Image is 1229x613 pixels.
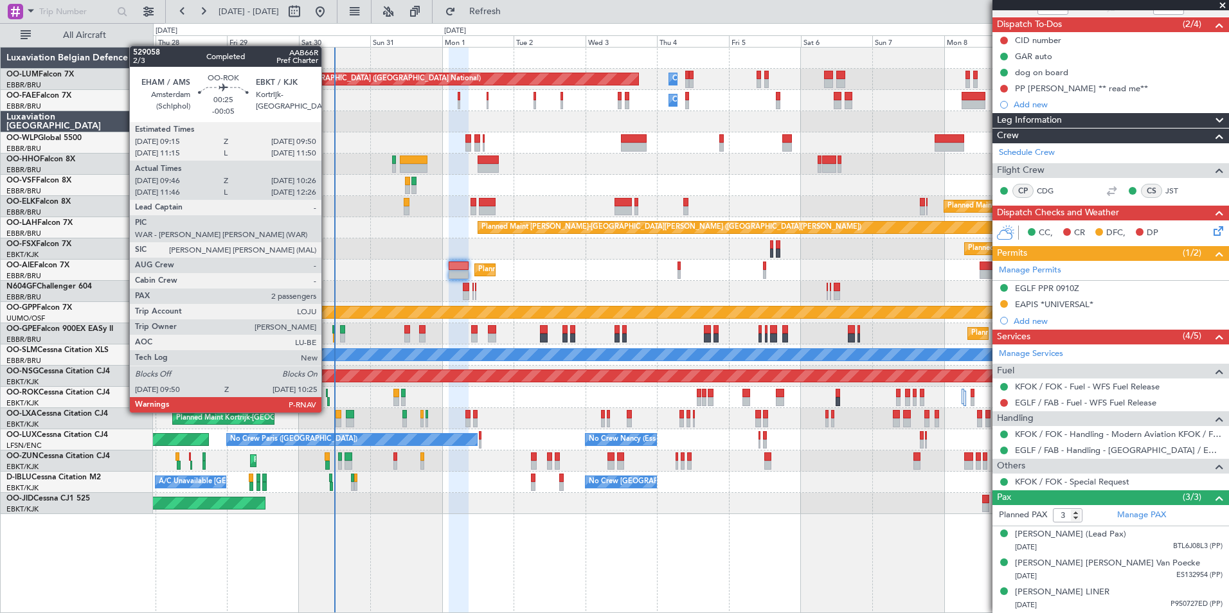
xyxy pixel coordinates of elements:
[444,26,466,37] div: [DATE]
[458,7,512,16] span: Refresh
[6,389,39,396] span: OO-ROK
[6,452,39,460] span: OO-ZUN
[1074,227,1085,240] span: CR
[6,504,39,514] a: EBKT/KJK
[1014,99,1223,110] div: Add new
[176,409,326,428] div: Planned Maint Kortrijk-[GEOGRAPHIC_DATA]
[370,35,442,47] div: Sun 31
[997,490,1011,505] span: Pax
[6,431,37,439] span: OO-LUX
[6,314,45,323] a: UUMO/OSF
[1015,528,1126,541] div: [PERSON_NAME] (Lead Pax)
[997,206,1119,220] span: Dispatch Checks and Weather
[6,474,101,481] a: D-IBLUCessna Citation M2
[6,102,41,111] a: EBBR/BRU
[6,283,37,290] span: N604GF
[6,398,39,408] a: EBKT/KJK
[968,239,1118,258] div: Planned Maint Kortrijk-[GEOGRAPHIC_DATA]
[6,441,42,450] a: LFSN/ENC
[997,246,1027,261] span: Permits
[1176,570,1223,581] span: ES132954 (PP)
[801,35,873,47] div: Sat 6
[1147,227,1158,240] span: DP
[481,218,861,237] div: Planned Maint [PERSON_NAME]-[GEOGRAPHIC_DATA][PERSON_NAME] ([GEOGRAPHIC_DATA][PERSON_NAME])
[1015,571,1037,581] span: [DATE]
[6,452,110,460] a: OO-ZUNCessna Citation CJ4
[6,165,41,175] a: EBBR/BRU
[6,240,71,248] a: OO-FSXFalcon 7X
[6,134,38,142] span: OO-WLP
[6,410,37,418] span: OO-LXA
[6,92,71,100] a: OO-FAEFalcon 7X
[33,31,136,40] span: All Aircraft
[156,35,228,47] div: Thu 28
[219,6,279,17] span: [DATE] - [DATE]
[1015,283,1079,294] div: EGLF PPR 0910Z
[6,80,41,90] a: EBBR/BRU
[299,35,371,47] div: Sat 30
[672,69,760,89] div: Owner Melsbroek Air Base
[6,346,109,354] a: OO-SLMCessna Citation XLS
[589,472,804,492] div: No Crew [GEOGRAPHIC_DATA] ([GEOGRAPHIC_DATA] National)
[6,155,75,163] a: OO-HHOFalcon 8X
[1141,184,1162,198] div: CS
[6,431,108,439] a: OO-LUXCessna Citation CJ4
[6,240,36,248] span: OO-FSX
[6,377,39,387] a: EBKT/KJK
[1012,184,1034,198] div: CP
[6,368,110,375] a: OO-NSGCessna Citation CJ4
[1173,541,1223,552] span: BTL6J08L3 (PP)
[6,71,74,78] a: OO-LUMFalcon 7X
[997,113,1062,128] span: Leg Information
[1183,17,1201,31] span: (2/4)
[6,144,41,154] a: EBBR/BRU
[6,71,39,78] span: OO-LUM
[1015,67,1068,78] div: dog on board
[39,2,113,21] input: Trip Number
[997,411,1034,426] span: Handling
[1015,83,1148,94] div: PP [PERSON_NAME] ** read me**
[589,430,665,449] div: No Crew Nancy (Essey)
[6,410,108,418] a: OO-LXACessna Citation CJ4
[6,208,41,217] a: EBBR/BRU
[1183,490,1201,504] span: (3/3)
[6,262,34,269] span: OO-AIE
[672,91,760,110] div: Owner Melsbroek Air Base
[997,459,1025,474] span: Others
[997,129,1019,143] span: Crew
[1015,476,1129,487] a: KFOK / FOK - Special Request
[1117,509,1166,522] a: Manage PAX
[6,292,41,302] a: EBBR/BRU
[1015,600,1037,610] span: [DATE]
[159,472,364,492] div: A/C Unavailable [GEOGRAPHIC_DATA]-[GEOGRAPHIC_DATA]
[6,335,41,344] a: EBBR/BRU
[1015,397,1156,408] a: EGLF / FAB - Fuel - WFS Fuel Release
[1015,299,1093,310] div: EAPIS *UNIVERSAL*
[6,325,113,333] a: OO-GPEFalcon 900EX EASy II
[6,483,39,493] a: EBKT/KJK
[156,26,177,37] div: [DATE]
[6,155,40,163] span: OO-HHO
[1015,51,1052,62] div: GAR auto
[6,368,39,375] span: OO-NSG
[514,35,586,47] div: Tue 2
[729,35,801,47] div: Fri 5
[999,147,1055,159] a: Schedule Crew
[6,495,33,502] span: OO-JID
[1015,429,1223,440] a: KFOK / FOK - Handling - Modern Aviation KFOK / FOK
[1165,185,1194,197] a: JST
[586,35,658,47] div: Wed 3
[227,35,299,47] div: Fri 29
[6,262,69,269] a: OO-AIEFalcon 7X
[6,304,72,312] a: OO-GPPFalcon 7X
[6,198,35,206] span: OO-ELK
[971,324,1204,343] div: Planned Maint [GEOGRAPHIC_DATA] ([GEOGRAPHIC_DATA] National)
[478,260,681,280] div: Planned Maint [GEOGRAPHIC_DATA] ([GEOGRAPHIC_DATA])
[1015,35,1061,46] div: CID number
[6,389,110,396] a: OO-ROKCessna Citation CJ4
[6,420,39,429] a: EBKT/KJK
[6,229,41,238] a: EBBR/BRU
[6,198,71,206] a: OO-ELKFalcon 8X
[6,177,71,184] a: OO-VSFFalcon 8X
[6,250,39,260] a: EBKT/KJK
